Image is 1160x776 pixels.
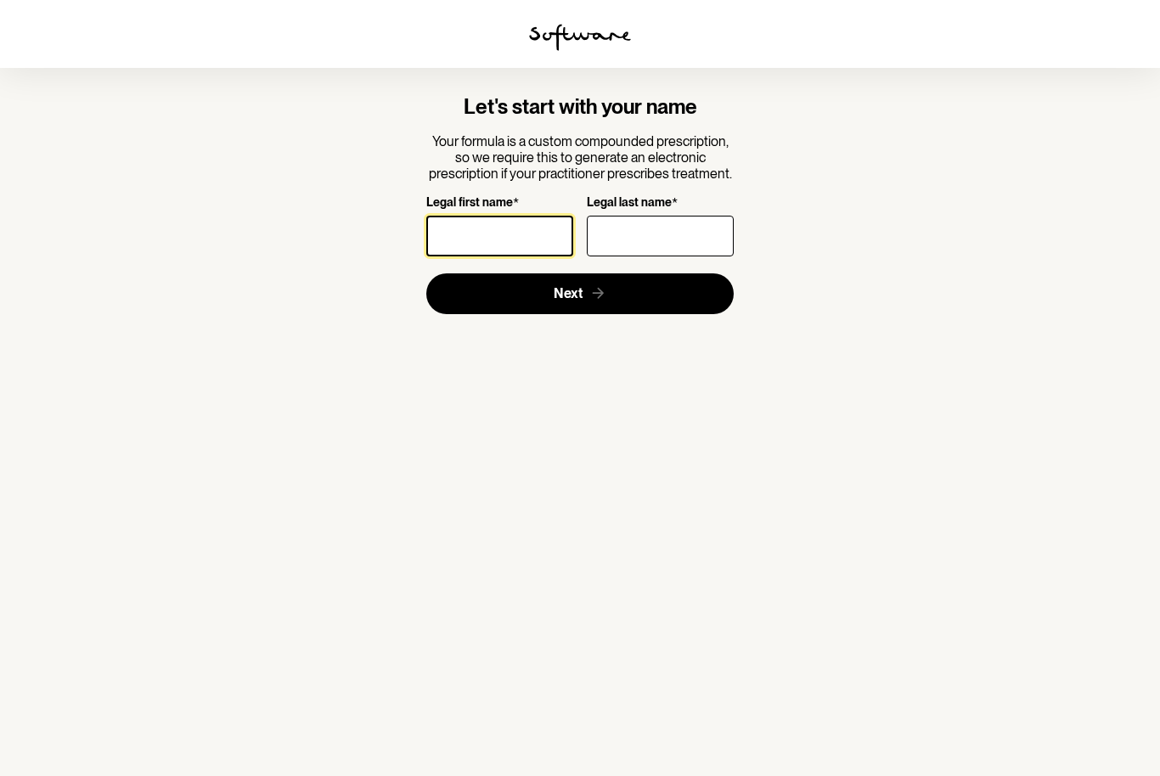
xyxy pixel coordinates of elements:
[426,195,513,211] p: Legal first name
[554,285,583,301] span: Next
[426,95,735,120] h4: Let's start with your name
[426,133,735,183] p: Your formula is a custom compounded prescription, so we require this to generate an electronic pr...
[529,24,631,51] img: software logo
[426,273,735,314] button: Next
[587,195,672,211] p: Legal last name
